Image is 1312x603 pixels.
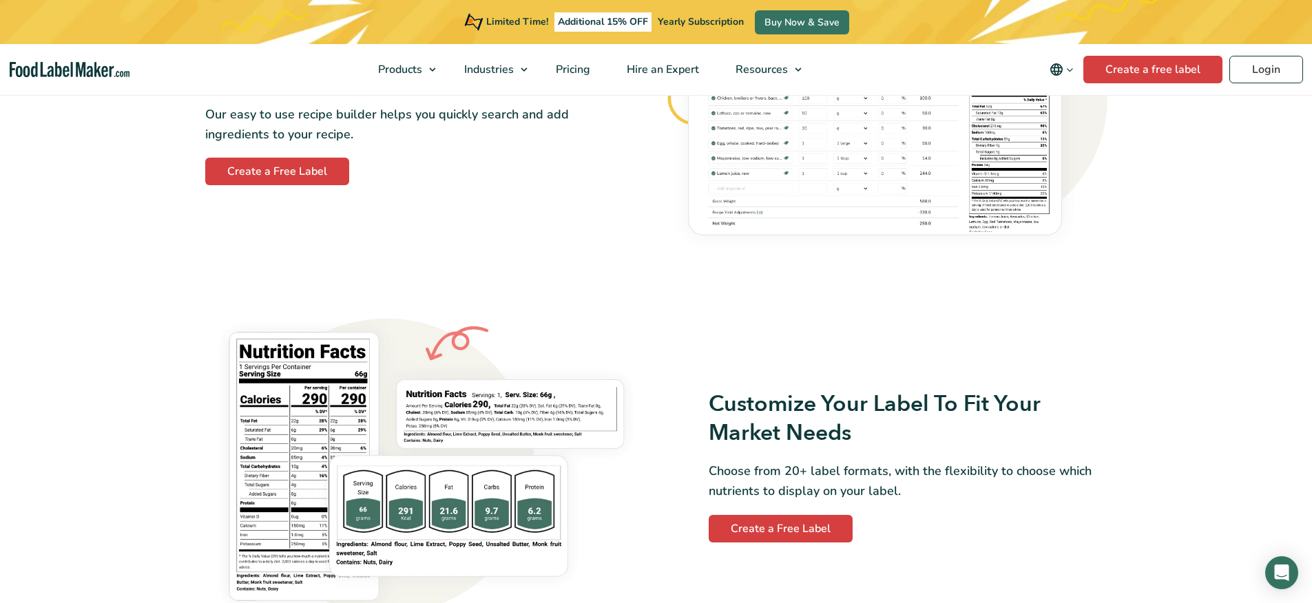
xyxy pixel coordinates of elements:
a: Resources [718,44,809,95]
span: Pricing [552,62,592,77]
div: Open Intercom Messenger [1265,556,1298,589]
a: Buy Now & Save [755,10,849,34]
a: Create a free label [1083,56,1222,83]
a: Pricing [538,44,605,95]
a: Create a Free Label [709,515,853,542]
button: Change language [1040,56,1083,83]
a: Hire an Expert [609,44,714,95]
span: Limited Time! [486,15,548,28]
a: Create a Free Label [205,158,349,185]
span: Products [374,62,424,77]
a: Food Label Maker homepage [10,62,130,78]
span: Industries [460,62,515,77]
span: Yearly Subscription [658,15,744,28]
a: Products [360,44,443,95]
p: Choose from 20+ label formats, with the flexibility to choose which nutrients to display on your ... [709,461,1107,501]
span: Additional 15% OFF [554,12,652,32]
h3: Customize Your Label To Fit Your Market Needs [709,390,1107,447]
p: Our easy to use recipe builder helps you quickly search and add ingredients to your recipe. [205,105,604,145]
span: Resources [731,62,789,77]
a: Login [1229,56,1303,83]
a: Industries [446,44,534,95]
span: Hire an Expert [623,62,700,77]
